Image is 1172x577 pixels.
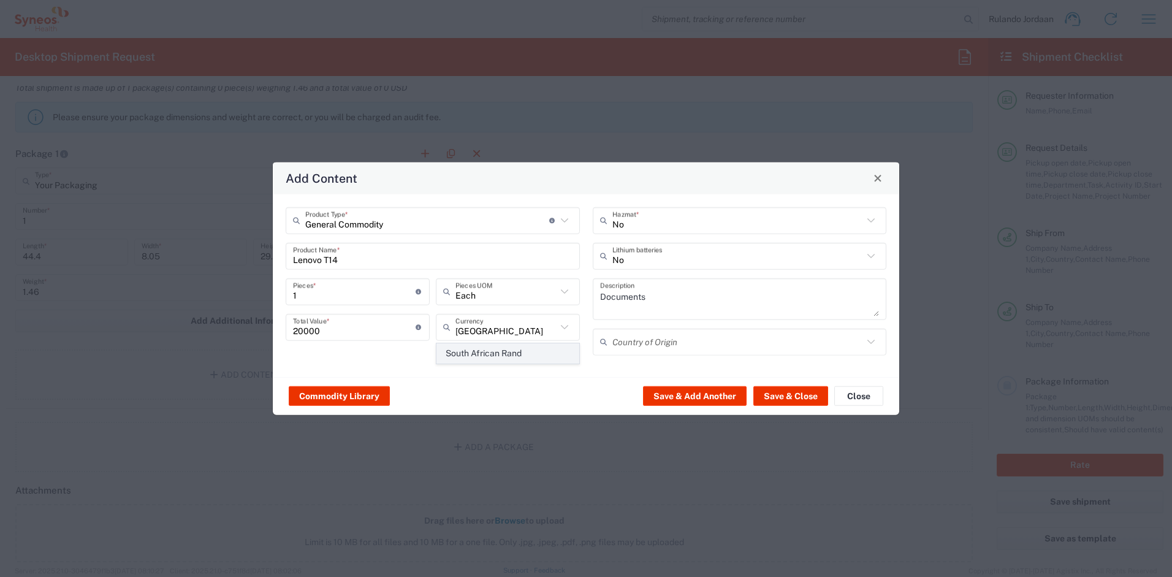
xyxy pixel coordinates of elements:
[753,386,828,406] button: Save & Close
[643,386,747,406] button: Save & Add Another
[869,169,886,186] button: Close
[289,386,390,406] button: Commodity Library
[437,344,579,363] span: South African Rand
[834,386,883,406] button: Close
[286,169,357,187] h4: Add Content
